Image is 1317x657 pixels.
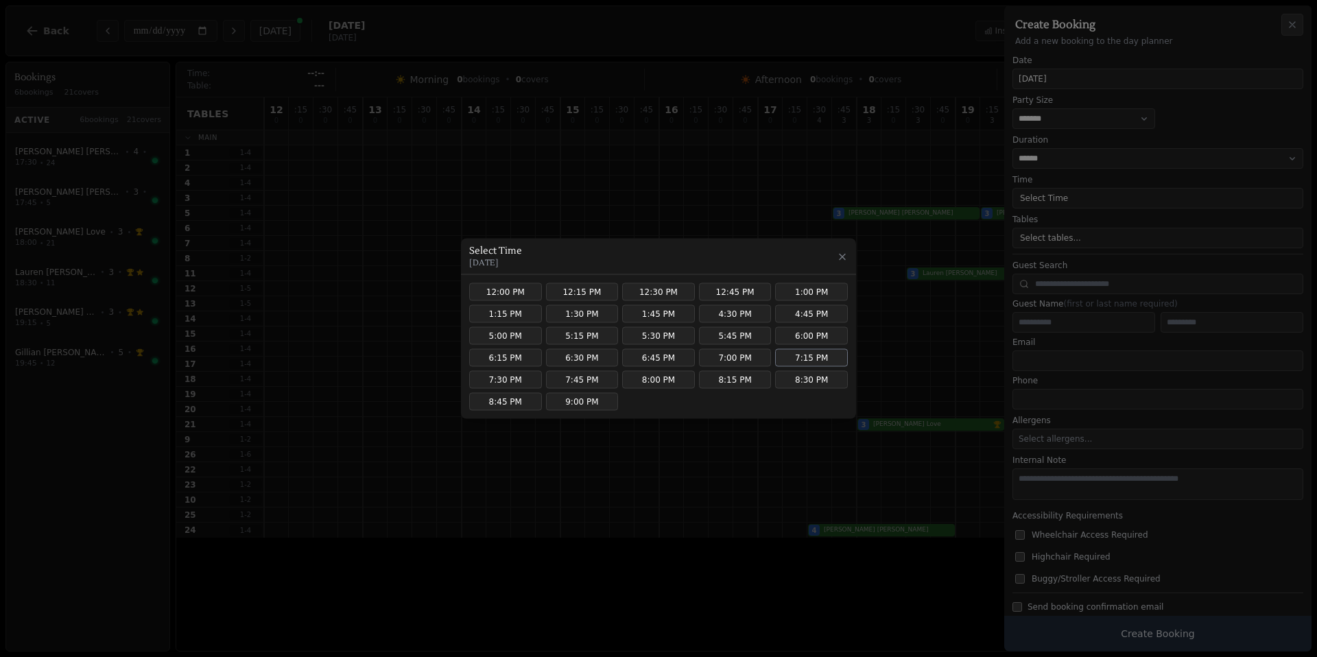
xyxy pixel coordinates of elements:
button: 5:30 PM [622,327,695,345]
button: 6:15 PM [469,349,542,367]
button: 5:15 PM [546,327,619,345]
button: 6:30 PM [546,349,619,367]
p: [DATE] [469,258,522,269]
button: 1:30 PM [546,305,619,323]
button: 8:30 PM [775,371,848,389]
button: 6:45 PM [622,349,695,367]
button: 8:15 PM [699,371,772,389]
button: 12:30 PM [622,283,695,301]
button: 1:15 PM [469,305,542,323]
button: 7:30 PM [469,371,542,389]
button: 1:00 PM [775,283,848,301]
button: 12:15 PM [546,283,619,301]
button: 6:00 PM [775,327,848,345]
button: 7:45 PM [546,371,619,389]
button: 12:00 PM [469,283,542,301]
button: 1:45 PM [622,305,695,323]
button: 12:45 PM [699,283,772,301]
button: 4:45 PM [775,305,848,323]
button: 7:15 PM [775,349,848,367]
h3: Select Time [469,244,522,258]
button: 4:30 PM [699,305,772,323]
button: 8:00 PM [622,371,695,389]
button: 7:00 PM [699,349,772,367]
button: 9:00 PM [546,393,619,411]
button: 5:45 PM [699,327,772,345]
button: 5:00 PM [469,327,542,345]
button: 8:45 PM [469,393,542,411]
